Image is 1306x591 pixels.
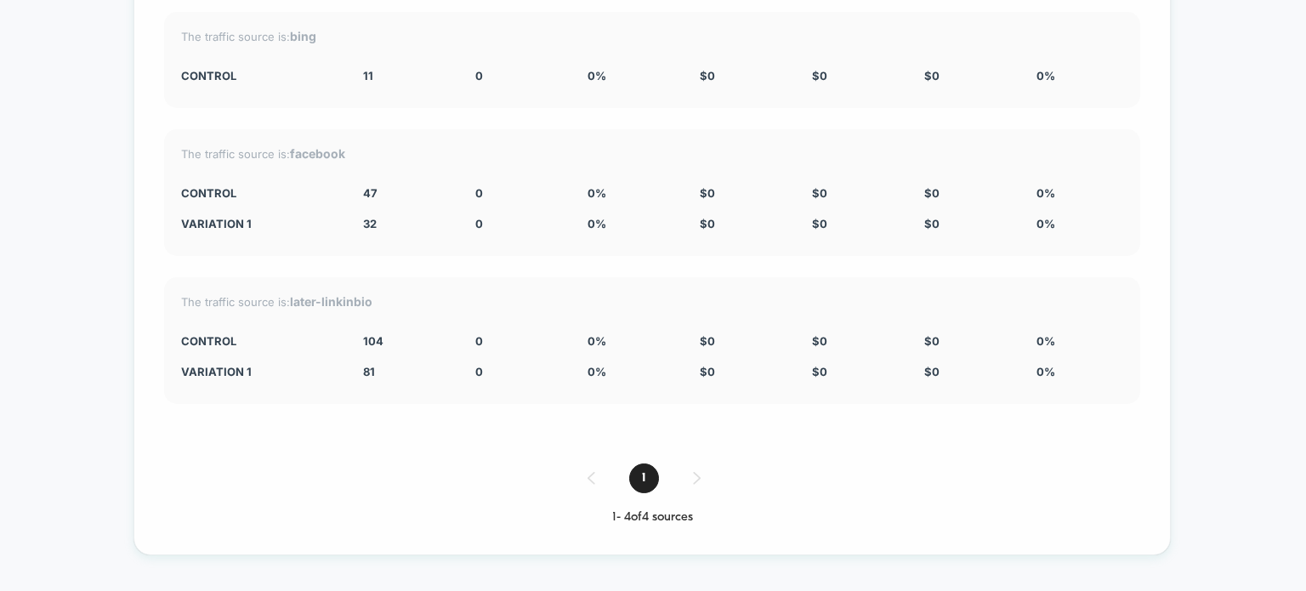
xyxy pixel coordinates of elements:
span: 0 [475,69,483,82]
span: $ 0 [700,217,715,230]
span: 0 % [1036,217,1055,230]
span: $ 0 [700,186,715,200]
span: 0 % [588,69,606,82]
span: 0 % [588,186,606,200]
div: 1 - 4 of 4 sources [164,510,1140,525]
span: $ 0 [812,334,827,348]
span: 81 [363,365,375,378]
span: 0 [475,334,483,348]
div: The traffic source is: [181,294,1123,309]
span: 0 % [588,217,606,230]
span: 104 [363,334,383,348]
span: 47 [363,186,378,200]
span: $ 0 [812,365,827,378]
span: $ 0 [924,365,940,378]
div: The traffic source is: [181,29,1123,43]
span: $ 0 [924,186,940,200]
span: 1 [629,463,659,493]
span: 0 % [1036,186,1055,200]
span: 0 % [1036,365,1055,378]
div: CONTROL [181,186,338,200]
div: Variation 1 [181,217,338,230]
span: $ 0 [700,365,715,378]
span: 0 % [588,334,606,348]
span: 0 [475,186,483,200]
strong: facebook [290,146,345,161]
span: 0 [475,217,483,230]
span: 0 % [1036,334,1055,348]
span: 0 % [588,365,606,378]
span: 11 [363,69,373,82]
strong: later-linkinbio [290,294,372,309]
span: 32 [363,217,377,230]
span: 0 [475,365,483,378]
div: The traffic source is: [181,146,1123,161]
span: $ 0 [924,334,940,348]
div: Variation 1 [181,365,338,378]
span: $ 0 [700,334,715,348]
span: $ 0 [812,217,827,230]
strong: bing [290,29,316,43]
div: CONTROL [181,69,338,82]
span: $ 0 [812,186,827,200]
span: $ 0 [700,69,715,82]
span: $ 0 [812,69,827,82]
div: CONTROL [181,334,338,348]
span: 0 % [1036,69,1055,82]
span: $ 0 [924,217,940,230]
span: $ 0 [924,69,940,82]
